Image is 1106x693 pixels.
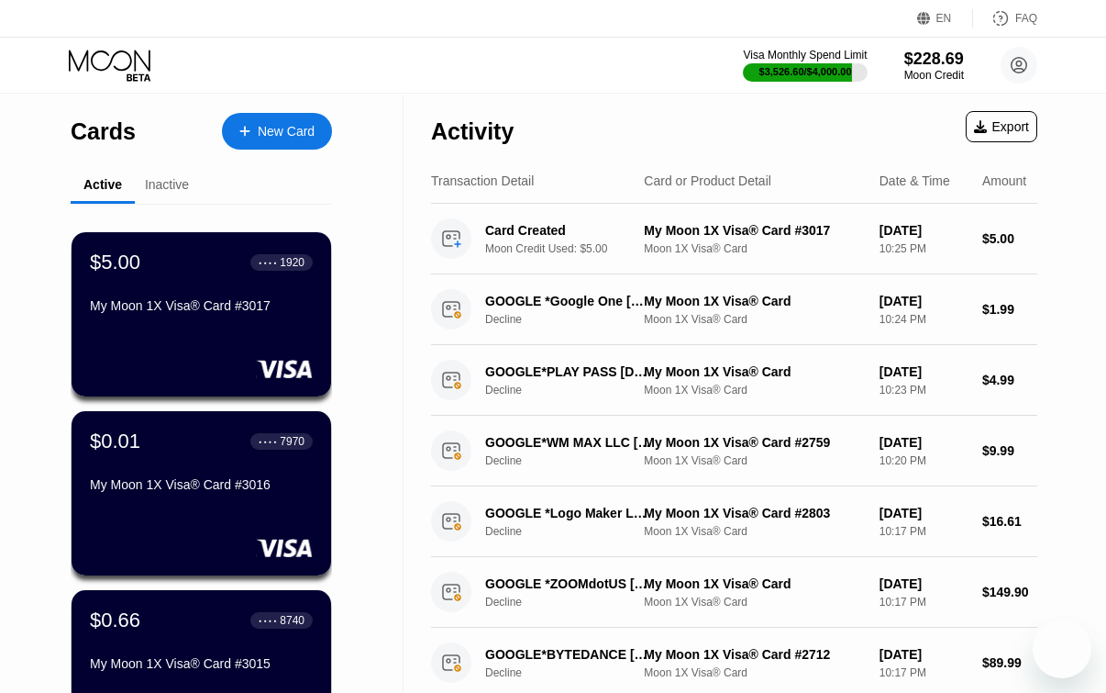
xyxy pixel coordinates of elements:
[644,647,864,662] div: My Moon 1X Visa® Card #2712
[644,313,864,326] div: Moon 1X Visa® Card
[904,69,964,82] div: Moon Credit
[644,435,864,450] div: My Moon 1X Visa® Card #2759
[431,204,1037,274] div: Card CreatedMoon Credit Used: $5.00My Moon 1X Visa® Card #3017Moon 1X Visa® Card[DATE]10:25 PM$5.00
[485,666,664,679] div: Decline
[644,173,771,188] div: Card or Product Detail
[485,647,651,662] div: GOOGLE*BYTEDANCE [DOMAIN_NAME][URL]
[431,274,1037,345] div: GOOGLE *Google One [PHONE_NUMBER] USDeclineMy Moon 1X Visa® CardMoon 1X Visa® Card[DATE]10:24 PM$...
[83,177,122,192] div: Active
[485,384,664,397] div: Decline
[280,256,304,269] div: 1920
[982,585,1037,599] div: $149.90
[431,557,1037,628] div: GOOGLE *ZOOMdotUS [PHONE_NUMBER] USDeclineMy Moon 1X Visa® CardMoon 1X Visa® Card[DATE]10:17 PM$1...
[879,576,968,591] div: [DATE]
[743,49,867,82] div: Visa Monthly Spend Limit$3,526.60/$4,000.00
[90,298,313,313] div: My Moon 1X Visa® Card #3017
[879,173,950,188] div: Date & Time
[644,666,864,679] div: Moon 1X Visa® Card
[280,614,304,627] div: 8740
[644,454,864,467] div: Moon 1X Visa® Card
[644,576,864,591] div: My Moon 1X Visa® Card
[982,443,1037,458] div: $9.99
[145,177,189,192] div: Inactive
[879,666,968,679] div: 10:17 PM
[644,223,864,238] div: My Moon 1X Visa® Card #3017
[71,118,136,145] div: Cards
[973,9,1037,28] div: FAQ
[879,242,968,255] div: 10:25 PM
[644,525,864,538] div: Moon 1X Visa® Card
[222,113,332,150] div: New Card
[879,384,968,397] div: 10:23 PM
[1015,12,1037,25] div: FAQ
[982,514,1037,529] div: $16.61
[258,124,315,140] div: New Card
[1033,620,1091,678] iframe: Button to launch messaging window
[90,609,140,632] div: $0.66
[982,231,1037,246] div: $5.00
[485,242,664,255] div: Moon Credit Used: $5.00
[879,647,968,662] div: [DATE]
[879,364,968,379] div: [DATE]
[72,232,331,397] div: $5.00● ● ● ●1920My Moon 1X Visa® Card #3017
[974,119,1029,134] div: Export
[259,618,277,623] div: ● ● ● ●
[879,313,968,326] div: 10:24 PM
[90,477,313,492] div: My Moon 1X Visa® Card #3016
[90,656,313,671] div: My Moon 1X Visa® Card #3015
[72,411,331,576] div: $0.01● ● ● ●7970My Moon 1X Visa® Card #3016
[904,50,964,69] div: $228.69
[485,294,651,308] div: GOOGLE *Google One [PHONE_NUMBER] US
[879,596,968,609] div: 10:17 PM
[982,655,1037,670] div: $89.99
[431,345,1037,416] div: GOOGLE*PLAY PASS [DOMAIN_NAME][URL]DeclineMy Moon 1X Visa® CardMoon 1X Visa® Card[DATE]10:23 PM$4.99
[644,294,864,308] div: My Moon 1X Visa® Card
[644,596,864,609] div: Moon 1X Visa® Card
[259,439,277,444] div: ● ● ● ●
[431,486,1037,557] div: GOOGLE *Logo Maker Log [DOMAIN_NAME][URL][GEOGRAPHIC_DATA]DeclineMy Moon 1X Visa® Card #2803Moon ...
[759,66,852,77] div: $3,526.60 / $4,000.00
[485,364,651,379] div: GOOGLE*PLAY PASS [DOMAIN_NAME][URL]
[879,435,968,450] div: [DATE]
[485,596,664,609] div: Decline
[879,454,968,467] div: 10:20 PM
[90,430,140,453] div: $0.01
[904,50,964,82] div: $228.69Moon Credit
[917,9,973,28] div: EN
[485,576,651,591] div: GOOGLE *ZOOMdotUS [PHONE_NUMBER] US
[743,49,867,61] div: Visa Monthly Spend Limit
[982,173,1026,188] div: Amount
[879,294,968,308] div: [DATE]
[966,111,1037,142] div: Export
[982,373,1037,387] div: $4.99
[485,223,651,238] div: Card Created
[879,223,968,238] div: [DATE]
[485,454,664,467] div: Decline
[431,118,514,145] div: Activity
[644,364,864,379] div: My Moon 1X Visa® Card
[644,506,864,520] div: My Moon 1X Visa® Card #2803
[485,435,651,450] div: GOOGLE*WM MAX LLC [DOMAIN_NAME][URL][GEOGRAPHIC_DATA]
[936,12,952,25] div: EN
[280,435,304,448] div: 7970
[982,302,1037,317] div: $1.99
[90,251,140,274] div: $5.00
[259,260,277,265] div: ● ● ● ●
[431,173,534,188] div: Transaction Detail
[644,242,864,255] div: Moon 1X Visa® Card
[431,416,1037,486] div: GOOGLE*WM MAX LLC [DOMAIN_NAME][URL][GEOGRAPHIC_DATA]DeclineMy Moon 1X Visa® Card #2759Moon 1X Vi...
[879,506,968,520] div: [DATE]
[879,525,968,538] div: 10:17 PM
[485,313,664,326] div: Decline
[644,384,864,397] div: Moon 1X Visa® Card
[485,506,651,520] div: GOOGLE *Logo Maker Log [DOMAIN_NAME][URL][GEOGRAPHIC_DATA]
[485,525,664,538] div: Decline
